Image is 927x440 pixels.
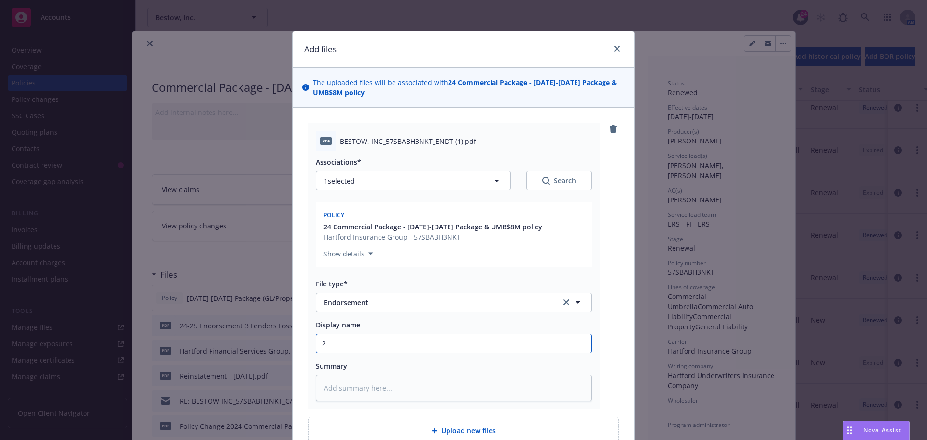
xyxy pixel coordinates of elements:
span: Upload new files [441,426,496,436]
div: Drag to move [843,421,856,440]
span: Nova Assist [863,426,901,434]
span: File type* [316,279,348,288]
button: Endorsementclear selection [316,293,592,312]
span: Endorsement [324,298,548,308]
input: Add display name here... [316,334,591,353]
button: Nova Assist [843,421,910,440]
span: Display name [316,320,360,329]
span: Summary [316,361,347,370]
a: clear selection [561,297,572,308]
